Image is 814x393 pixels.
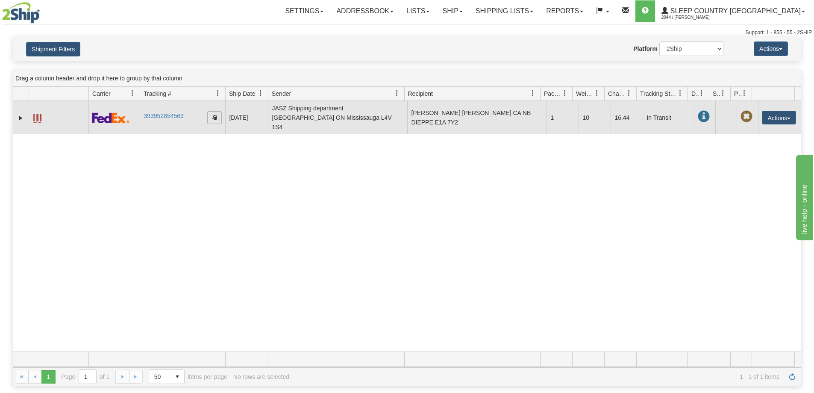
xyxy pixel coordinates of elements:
[62,369,110,384] span: Page of 1
[125,86,140,100] a: Carrier filter column settings
[640,89,677,98] span: Tracking Status
[170,370,184,384] span: select
[622,86,636,100] a: Charge filter column settings
[691,89,699,98] span: Delivery Status
[741,111,752,123] span: Pickup Not Assigned
[754,41,788,56] button: Actions
[633,44,658,53] label: Platform
[390,86,404,100] a: Sender filter column settings
[79,370,96,384] input: Page 1
[92,89,111,98] span: Carrier
[544,89,562,98] span: Packages
[716,86,730,100] a: Shipment Issues filter column settings
[698,111,710,123] span: In Transit
[540,0,590,22] a: Reports
[272,89,291,98] span: Sender
[229,89,255,98] span: Ship Date
[579,101,611,134] td: 10
[611,101,643,134] td: 16.44
[558,86,572,100] a: Packages filter column settings
[661,13,726,22] span: 2044 / [PERSON_NAME]
[33,110,41,124] a: Label
[762,111,796,124] button: Actions
[330,0,400,22] a: Addressbook
[469,0,540,22] a: Shipping lists
[92,112,129,123] img: 2 - FedEx Express®
[225,101,268,134] td: [DATE]
[149,369,185,384] span: Page sizes drop down
[408,89,433,98] span: Recipient
[13,70,801,87] div: grid grouping header
[526,86,540,100] a: Recipient filter column settings
[144,89,171,98] span: Tracking #
[547,101,579,134] td: 1
[734,89,741,98] span: Pickup Status
[694,86,709,100] a: Delivery Status filter column settings
[279,0,330,22] a: Settings
[794,153,813,240] iframe: chat widget
[144,112,183,119] a: 393952854569
[608,89,626,98] span: Charge
[295,373,779,380] span: 1 - 1 of 1 items
[673,86,688,100] a: Tracking Status filter column settings
[149,369,227,384] span: items per page
[154,372,165,381] span: 50
[576,89,594,98] span: Weight
[253,86,268,100] a: Ship Date filter column settings
[400,0,436,22] a: Lists
[2,2,40,24] img: logo2044.jpg
[211,86,225,100] a: Tracking # filter column settings
[643,101,694,134] td: In Transit
[668,7,801,15] span: Sleep Country [GEOGRAPHIC_DATA]
[737,86,752,100] a: Pickup Status filter column settings
[407,101,547,134] td: [PERSON_NAME] [PERSON_NAME] CA NB DIEPPE E1A 7Y2
[713,89,720,98] span: Shipment Issues
[268,101,407,134] td: JASZ Shipping department [GEOGRAPHIC_DATA] ON Mississauga L4V 1S4
[207,111,222,124] button: Copy to clipboard
[436,0,469,22] a: Ship
[2,29,812,36] div: Support: 1 - 855 - 55 - 2SHIP
[233,373,290,380] div: No rows are selected
[655,0,811,22] a: Sleep Country [GEOGRAPHIC_DATA] 2044 / [PERSON_NAME]
[590,86,604,100] a: Weight filter column settings
[41,370,55,384] span: Page 1
[17,114,25,122] a: Expand
[6,5,79,15] div: live help - online
[785,370,799,384] a: Refresh
[26,42,80,56] button: Shipment Filters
